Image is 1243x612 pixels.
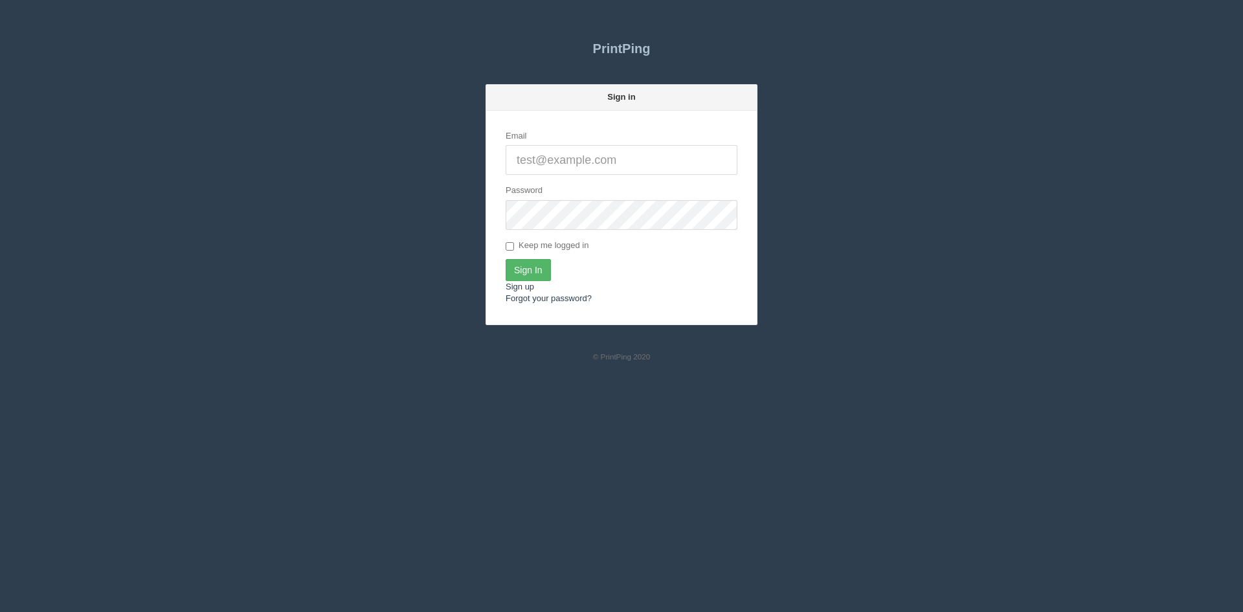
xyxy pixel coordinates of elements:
a: Sign up [506,282,534,291]
input: test@example.com [506,145,737,175]
strong: Sign in [607,92,635,102]
a: PrintPing [486,32,757,65]
small: © PrintPing 2020 [593,352,651,361]
a: Forgot your password? [506,293,592,303]
input: Sign In [506,259,551,281]
label: Email [506,130,527,142]
label: Password [506,185,543,197]
input: Keep me logged in [506,242,514,251]
label: Keep me logged in [506,240,588,253]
